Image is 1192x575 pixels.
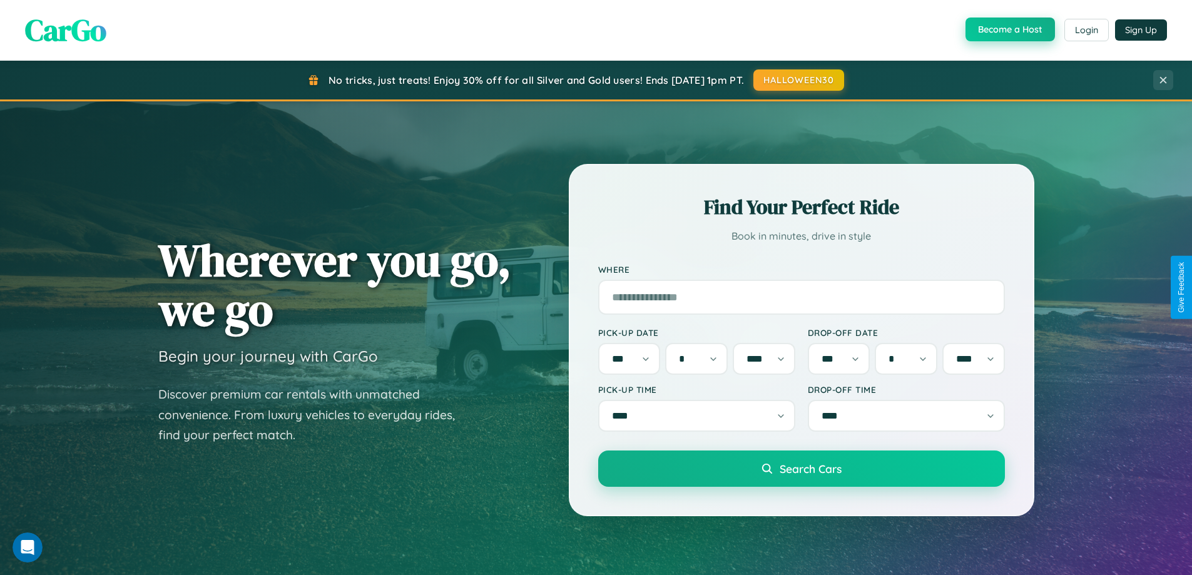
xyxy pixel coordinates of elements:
p: Discover premium car rentals with unmatched convenience. From luxury vehicles to everyday rides, ... [158,384,471,445]
button: Login [1064,19,1109,41]
div: Give Feedback [1177,262,1186,313]
label: Pick-up Time [598,384,795,395]
label: Where [598,264,1005,275]
p: Book in minutes, drive in style [598,227,1005,245]
span: CarGo [25,9,106,51]
label: Drop-off Time [808,384,1005,395]
iframe: Intercom live chat [13,532,43,562]
label: Pick-up Date [598,327,795,338]
h3: Begin your journey with CarGo [158,347,378,365]
span: No tricks, just treats! Enjoy 30% off for all Silver and Gold users! Ends [DATE] 1pm PT. [329,74,744,86]
h2: Find Your Perfect Ride [598,193,1005,221]
button: Sign Up [1115,19,1167,41]
button: HALLOWEEN30 [753,69,844,91]
span: Search Cars [780,462,842,476]
button: Become a Host [965,18,1055,41]
label: Drop-off Date [808,327,1005,338]
h1: Wherever you go, we go [158,235,511,334]
button: Search Cars [598,450,1005,487]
